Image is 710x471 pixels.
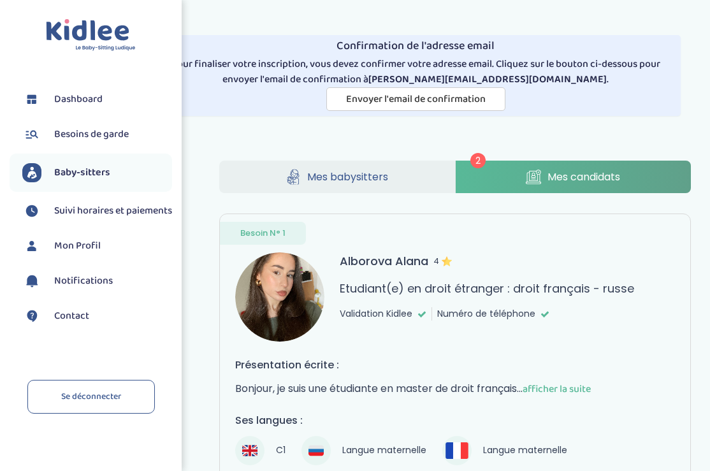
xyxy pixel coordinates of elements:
span: Langue maternelle [337,442,432,460]
button: Envoyer l'email de confirmation [326,87,505,111]
a: Se déconnecter [27,380,155,414]
a: Baby-sitters [22,163,172,182]
img: Russe [308,443,324,458]
img: Anglais [242,443,257,458]
img: suivihoraire.svg [22,201,41,221]
span: Notifications [54,273,113,289]
h4: Ses langues : [235,412,675,428]
img: notification.svg [22,272,41,291]
a: Besoins de garde [22,125,172,144]
span: Langue maternelle [478,442,573,460]
span: 4 [433,252,452,270]
img: besoin.svg [22,125,41,144]
p: Etudiant(e) en droit étranger : droit français - russe [340,280,634,297]
img: logo.svg [46,19,136,52]
a: Mes babysitters [219,161,455,193]
h4: Présentation écrite : [235,357,675,373]
span: Dashboard [54,92,103,107]
span: Besoin N° 1 [240,227,286,240]
span: Validation Kidlee [340,307,412,321]
span: Suivi horaires et paiements [54,203,172,219]
p: Bonjour, je suis une étudiante en master de droit français... [235,380,675,397]
img: dashboard.svg [22,90,41,109]
span: 2 [470,153,486,168]
h4: Confirmation de l'adresse email [156,40,676,53]
span: Contact [54,308,89,324]
a: Dashboard [22,90,172,109]
img: contact.svg [22,307,41,326]
a: Mon Profil [22,236,172,256]
a: Contact [22,307,172,326]
span: Mes candidats [547,169,620,185]
img: avatar [235,252,324,342]
span: Mon Profil [54,238,101,254]
a: Suivi horaires et paiements [22,201,172,221]
a: Mes candidats [456,161,692,193]
a: Notifications [22,272,172,291]
span: Baby-sitters [54,165,110,180]
span: afficher la suite [523,381,591,397]
span: Envoyer l'email de confirmation [346,91,486,107]
span: Numéro de téléphone [437,307,535,321]
h3: Alborova Alana [340,252,452,270]
span: Besoins de garde [54,127,129,142]
img: profil.svg [22,236,41,256]
strong: [PERSON_NAME][EMAIL_ADDRESS][DOMAIN_NAME] [368,71,607,87]
span: Mes babysitters [307,169,388,185]
img: babysitters.svg [22,163,41,182]
span: C1 [271,442,291,460]
p: Pour finaliser votre inscription, vous devez confirmer votre adresse email. Cliquez sur le bouton... [156,57,676,87]
img: Français [446,442,468,458]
